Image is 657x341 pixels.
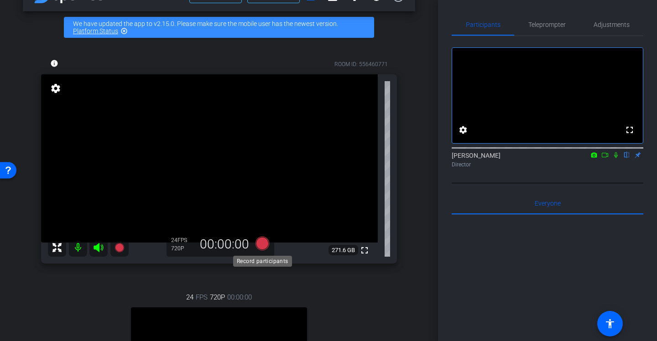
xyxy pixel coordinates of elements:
span: 271.6 GB [328,245,358,256]
span: 24 [186,292,193,302]
mat-icon: settings [458,124,469,135]
span: FPS [196,292,208,302]
div: [PERSON_NAME] [452,151,643,169]
div: 720P [171,245,194,252]
mat-icon: info [50,59,58,67]
span: 720P [210,292,225,302]
span: Teleprompter [528,21,566,28]
mat-icon: accessibility [605,318,615,329]
div: ROOM ID: 556460771 [334,60,388,68]
mat-icon: highlight_off [120,27,128,35]
mat-icon: fullscreen [359,245,370,256]
span: 00:00:00 [227,292,252,302]
mat-icon: fullscreen [624,124,635,135]
a: Platform Status [73,27,118,35]
span: FPS [177,237,187,243]
div: Record participants [233,256,292,267]
span: Participants [466,21,501,28]
div: 00:00:00 [194,237,255,252]
mat-icon: flip [621,150,632,159]
mat-icon: settings [49,83,62,94]
div: We have updated the app to v2.15.0. Please make sure the mobile user has the newest version. [64,17,374,38]
span: Everyone [535,200,561,207]
div: 24 [171,237,194,244]
div: Director [452,160,643,169]
span: Adjustments [594,21,630,28]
